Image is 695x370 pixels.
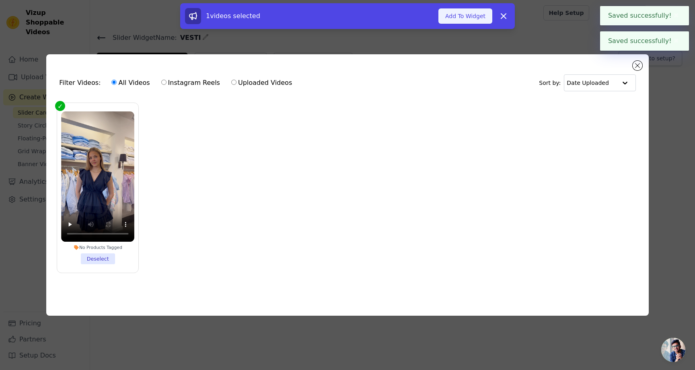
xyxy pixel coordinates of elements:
[161,78,220,88] label: Instagram Reels
[672,36,681,46] button: Close
[661,338,685,362] div: Open chat
[206,12,260,20] span: 1 videos selected
[633,61,642,70] button: Close modal
[600,31,689,51] div: Saved successfully!
[59,74,296,92] div: Filter Videos:
[61,245,134,250] div: No Products Tagged
[438,8,492,24] button: Add To Widget
[600,6,689,25] div: Saved successfully!
[111,78,150,88] label: All Videos
[539,74,636,91] div: Sort by:
[231,78,292,88] label: Uploaded Videos
[672,11,681,21] button: Close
